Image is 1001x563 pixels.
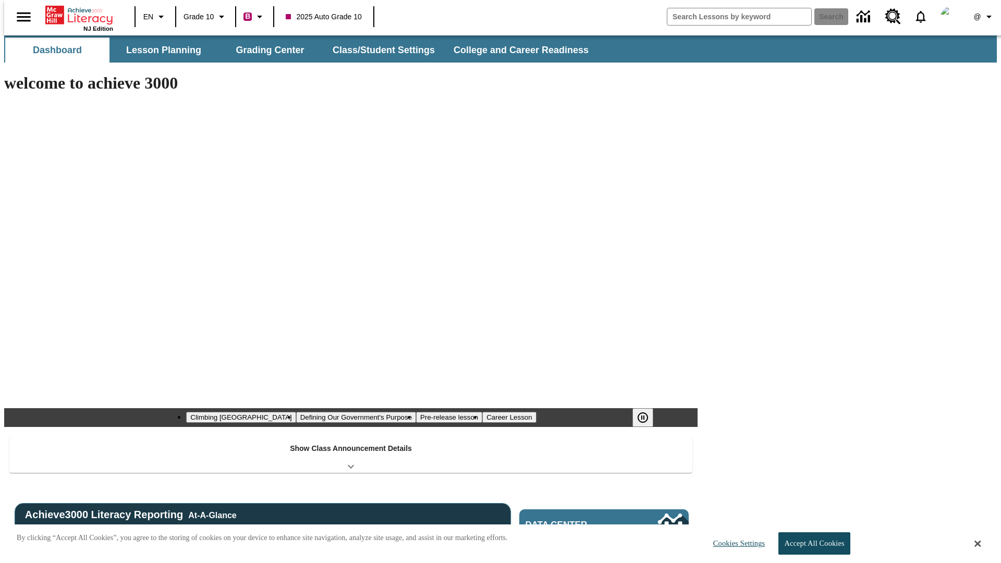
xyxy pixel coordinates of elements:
button: Pause [632,408,653,427]
button: Dashboard [5,38,109,63]
button: Class/Student Settings [324,38,443,63]
button: Slide 4 Career Lesson [482,412,536,423]
button: Open side menu [8,2,39,32]
div: Pause [632,408,664,427]
span: 2025 Auto Grade 10 [286,11,361,22]
button: Boost Class color is violet red. Change class color [239,7,270,26]
a: Resource Center, Will open in new tab [879,3,907,31]
span: @ [973,11,981,22]
h1: welcome to achieve 3000 [4,74,698,93]
a: Home [45,5,113,26]
button: Lesson Planning [112,38,216,63]
div: SubNavbar [4,38,598,63]
button: Language: EN, Select a language [139,7,172,26]
a: Notifications [907,3,934,30]
button: Close [974,539,981,548]
button: Select a new avatar [934,3,968,30]
span: Grade 10 [184,11,214,22]
button: Grade: Grade 10, Select a grade [179,7,232,26]
span: Achieve3000 Literacy Reporting [25,509,237,521]
button: Slide 3 Pre-release lesson [416,412,482,423]
div: Show Class Announcement Details [9,437,692,473]
span: NJ Edition [83,26,113,32]
button: College and Career Readiness [445,38,597,63]
button: Grading Center [218,38,322,63]
button: Slide 1 Climbing Mount Tai [186,412,296,423]
button: Profile/Settings [968,7,1001,26]
input: search field [667,8,811,25]
span: EN [143,11,153,22]
img: Avatar [941,6,961,27]
a: Data Center [850,3,879,31]
div: At-A-Glance [188,509,236,520]
div: SubNavbar [4,35,997,63]
p: Show Class Announcement Details [290,443,412,454]
p: By clicking “Accept All Cookies”, you agree to the storing of cookies on your device to enhance s... [17,533,508,543]
div: Home [45,4,113,32]
span: Data Center [526,520,623,530]
button: Slide 2 Defining Our Government's Purpose [296,412,416,423]
button: Cookies Settings [704,533,769,554]
a: Data Center [519,509,689,541]
span: B [245,10,250,23]
button: Accept All Cookies [778,532,850,555]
